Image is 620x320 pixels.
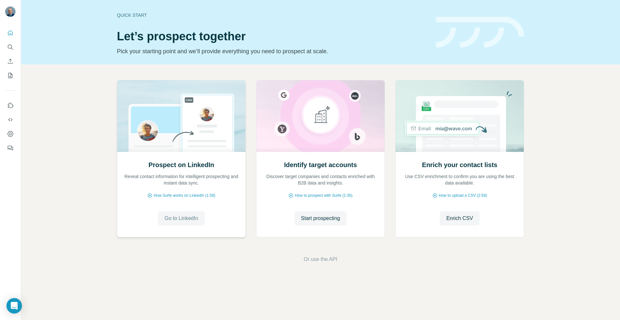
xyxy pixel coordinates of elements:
span: Go to LinkedIn [164,215,198,222]
div: Quick start [117,12,428,18]
img: Avatar [5,6,15,17]
p: Reveal contact information for intelligent prospecting and instant data sync. [124,173,239,186]
button: Dashboard [5,128,15,140]
h2: Identify target accounts [284,160,357,169]
span: How to upload a CSV (2:59) [439,193,487,198]
button: Feedback [5,142,15,154]
h1: Let’s prospect together [117,30,428,43]
button: Enrich CSV [5,55,15,67]
span: How to prospect with Surfe (1:30) [295,193,352,198]
p: Discover target companies and contacts enriched with B2B data and insights. [263,173,378,186]
button: Or use the API [304,255,337,263]
span: How Surfe works on LinkedIn (1:58) [154,193,215,198]
div: Open Intercom Messenger [6,298,22,314]
button: Enrich CSV [440,211,480,225]
img: Enrich your contact lists [395,80,524,152]
button: Quick start [5,27,15,39]
button: Search [5,41,15,53]
img: Identify target accounts [256,80,385,152]
button: My lists [5,70,15,81]
button: Use Surfe on LinkedIn [5,100,15,111]
button: Start prospecting [294,211,346,225]
p: Use CSV enrichment to confirm you are using the best data available. [402,173,517,186]
p: Pick your starting point and we’ll provide everything you need to prospect at scale. [117,47,428,56]
span: Start prospecting [301,215,340,222]
img: banner [436,17,524,48]
img: Prospect on LinkedIn [117,80,246,152]
h2: Prospect on LinkedIn [149,160,214,169]
button: Use Surfe API [5,114,15,125]
span: Enrich CSV [446,215,473,222]
h2: Enrich your contact lists [422,160,497,169]
button: Go to LinkedIn [158,211,204,225]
